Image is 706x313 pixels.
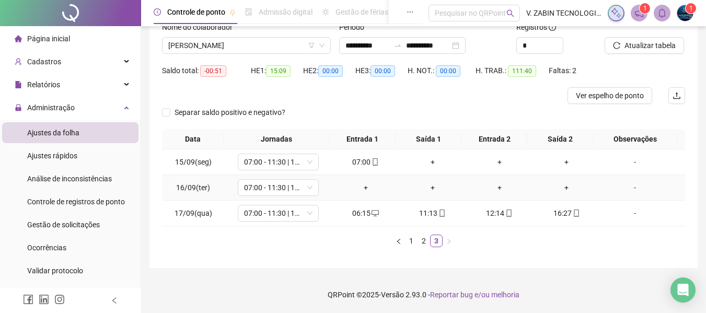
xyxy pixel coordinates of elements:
span: Gestão de férias [335,8,388,16]
div: + [403,156,462,168]
li: 1 [405,235,418,247]
th: Saída 1 [396,129,461,149]
span: Observações [598,133,673,145]
div: 12:14 [470,207,529,219]
div: - [604,182,666,193]
span: GABRIEL NATA PEREIRA LOURENÇÃO [168,38,325,53]
span: file-done [245,8,252,16]
span: down [307,159,313,165]
span: 00:00 [371,65,395,77]
button: left [392,235,405,247]
span: clock-circle [154,8,161,16]
div: HE 2: [303,65,355,77]
span: Faltas: 2 [549,66,576,75]
span: down [307,210,313,216]
div: Saldo total: [162,65,251,77]
span: notification [634,8,644,18]
span: to [393,41,402,50]
li: Página anterior [392,235,405,247]
span: Admissão digital [259,8,313,16]
button: Ver espelho de ponto [568,87,652,104]
div: + [537,182,596,193]
div: + [470,156,529,168]
span: Ajustes rápidos [27,152,77,160]
span: reload [613,42,620,49]
a: 2 [418,235,430,247]
div: H. NOT.: [408,65,476,77]
li: 3 [430,235,443,247]
span: 00:00 [436,65,460,77]
span: sun [322,8,329,16]
span: Ajustes da folha [27,129,79,137]
th: Entrada 1 [330,129,396,149]
span: Reportar bug e/ou melhoria [430,291,519,299]
span: 1 [689,5,693,12]
span: 17/09(qua) [175,209,212,217]
span: Controle de ponto [167,8,225,16]
span: Controle de registros de ponto [27,198,125,206]
span: V. ZABIN TECNOLOGIA E COMÉRCIO EIRRELLI [526,7,601,19]
span: Cadastros [27,57,61,66]
span: file [15,81,22,88]
a: 3 [431,235,442,247]
span: 07:00 - 11:30 | 12:30 - 16:00 [244,205,313,221]
span: 07:00 - 11:30 | 12:30 - 16:00 [244,180,313,195]
span: Gestão de solicitações [27,221,100,229]
span: 111:40 [508,65,536,77]
span: facebook [23,294,33,305]
span: 15/09(seg) [175,158,212,166]
span: Relatórios [27,80,60,89]
label: Nome do colaborador [162,21,239,33]
button: right [443,235,455,247]
div: 11:13 [403,207,462,219]
span: right [446,238,452,245]
div: 16:27 [537,207,596,219]
img: sparkle-icon.fc2bf0ac1784a2077858766a79e2daf3.svg [610,7,622,19]
span: Registros [516,21,556,33]
span: lock [15,104,22,111]
div: Open Intercom Messenger [670,277,696,303]
span: 16/09(ter) [176,183,210,192]
span: Ocorrências [27,244,66,252]
span: info-circle [549,24,556,31]
div: HE 3: [355,65,408,77]
div: + [537,156,596,168]
span: home [15,35,22,42]
span: desktop [371,210,379,217]
span: user-add [15,58,22,65]
span: left [111,297,118,304]
span: mobile [504,210,513,217]
span: instagram [54,294,65,305]
span: 15:09 [266,65,291,77]
div: - [604,156,666,168]
th: Data [162,129,224,149]
div: 06:15 [337,207,395,219]
a: 1 [406,235,417,247]
footer: QRPoint © 2025 - 2.93.0 - [141,276,706,313]
span: Validar protocolo [27,266,83,275]
span: 07:00 - 11:30 | 12:30 - 16:00 [244,154,313,170]
span: bell [657,8,667,18]
button: Atualizar tabela [605,37,684,54]
span: Separar saldo positivo e negativo? [170,107,290,118]
span: left [396,238,402,245]
span: filter [308,42,315,49]
span: swap-right [393,41,402,50]
div: HE 1: [251,65,303,77]
span: mobile [572,210,580,217]
th: Saída 2 [527,129,593,149]
span: pushpin [229,9,236,16]
span: Análise de inconsistências [27,175,112,183]
span: ellipsis [407,8,414,16]
span: mobile [437,210,446,217]
span: Ver espelho de ponto [576,90,644,101]
span: Página inicial [27,34,70,43]
span: Atualizar tabela [624,40,676,51]
div: + [337,182,395,193]
span: down [307,184,313,191]
span: search [506,9,514,17]
sup: Atualize o seu contato no menu Meus Dados [686,3,696,14]
div: 07:00 [337,156,395,168]
span: mobile [371,158,379,166]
